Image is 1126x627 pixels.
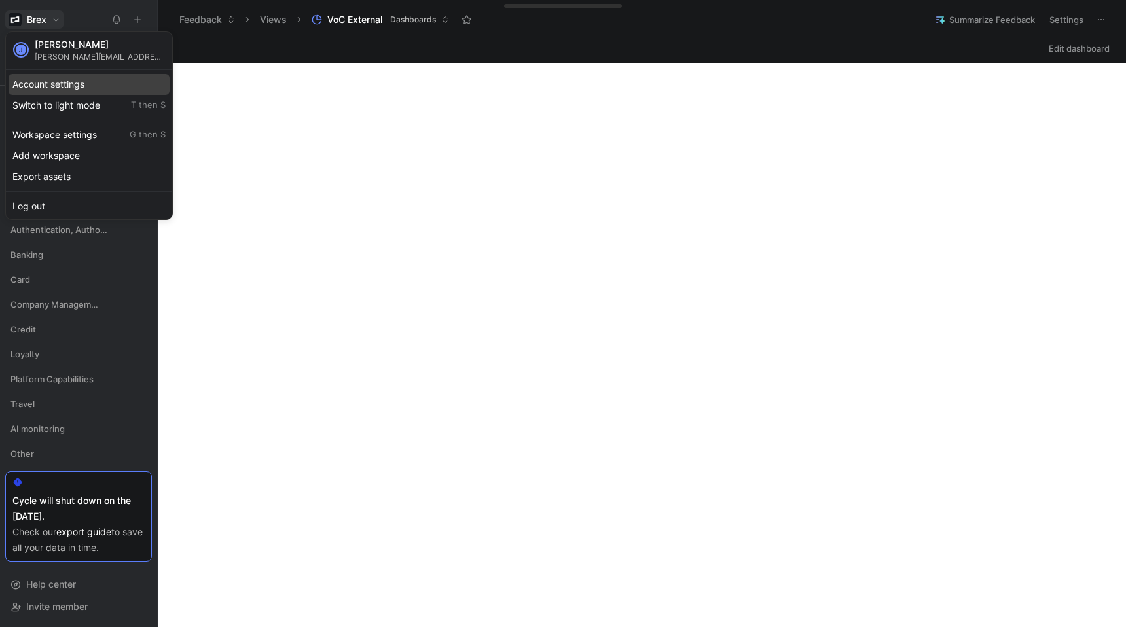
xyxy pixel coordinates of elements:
div: [PERSON_NAME] [35,39,166,50]
div: Account settings [9,74,170,95]
div: [PERSON_NAME][EMAIL_ADDRESS][PERSON_NAME][DOMAIN_NAME] [35,52,166,62]
div: BrexBrex [5,31,173,220]
div: Switch to light mode [9,95,170,116]
div: J [14,43,27,56]
span: T then S [131,99,166,111]
div: Log out [9,196,170,217]
div: Workspace settings [9,124,170,145]
span: G then S [130,129,166,141]
div: Add workspace [9,145,170,166]
div: Export assets [9,166,170,187]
